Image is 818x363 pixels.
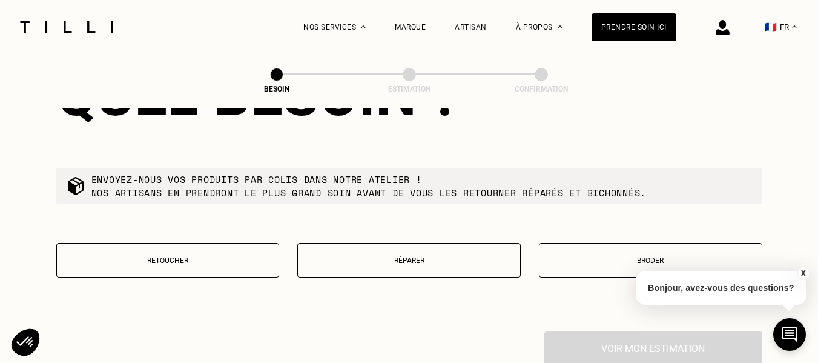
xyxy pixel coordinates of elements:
[66,176,85,196] img: commande colis
[349,85,470,93] div: Estimation
[63,256,273,265] p: Retoucher
[558,25,562,28] img: Menu déroulant à propos
[546,256,756,265] p: Broder
[297,243,521,278] button: Réparer
[216,85,337,93] div: Besoin
[56,243,280,278] button: Retoucher
[592,13,676,41] a: Prendre soin ici
[455,23,487,32] a: Artisan
[395,23,426,32] a: Marque
[716,20,730,35] img: icône connexion
[797,267,809,280] button: X
[765,21,777,33] span: 🇫🇷
[16,21,117,33] img: Logo du service de couturière Tilli
[481,85,602,93] div: Confirmation
[91,173,647,199] p: Envoyez-nous vos produits par colis dans notre atelier ! Nos artisans en prendront le plus grand ...
[636,271,806,305] p: Bonjour, avez-vous des questions?
[361,25,366,28] img: Menu déroulant
[304,256,514,265] p: Réparer
[539,243,762,278] button: Broder
[792,25,797,28] img: menu déroulant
